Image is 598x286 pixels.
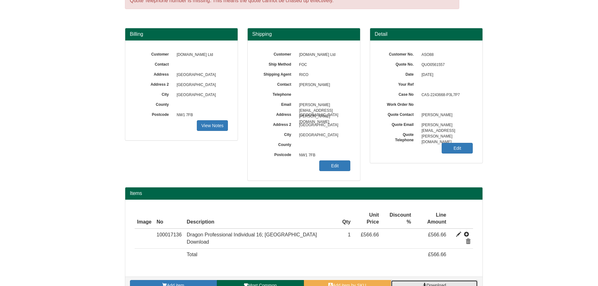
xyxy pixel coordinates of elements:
[135,50,174,57] label: Customer
[296,120,351,130] span: [GEOGRAPHIC_DATA]
[380,50,418,57] label: Customer No.
[130,31,233,37] h3: Billing
[135,110,174,117] label: Postcode
[348,232,351,237] span: 1
[296,50,351,60] span: [DOMAIN_NAME] Ltd
[380,110,418,117] label: Quote Contact
[252,31,355,37] h3: Shipping
[380,70,418,77] label: Date
[381,209,413,229] th: Discount %
[380,100,418,107] label: Work Order No
[257,110,296,117] label: Address
[418,90,473,100] span: CAS-2243668-P3L7P7
[174,70,228,80] span: [GEOGRAPHIC_DATA]
[340,209,353,229] th: Qty
[257,150,296,158] label: Postcode
[375,31,478,37] h3: Detail
[135,90,174,97] label: City
[135,100,174,107] label: County
[135,60,174,67] label: Contact
[184,209,340,229] th: Description
[296,150,351,160] span: NW1 7FB
[154,209,184,229] th: No
[380,90,418,97] label: Case No
[184,249,340,261] td: Total
[135,70,174,77] label: Address
[257,130,296,138] label: City
[296,70,351,80] span: RICO
[380,120,418,127] label: Quote Email
[296,60,351,70] span: FOC
[135,209,154,229] th: Image
[418,110,473,120] span: [PERSON_NAME]
[174,50,228,60] span: [DOMAIN_NAME] Ltd
[130,191,478,196] h2: Items
[428,232,446,237] span: £566.66
[257,100,296,107] label: Email
[353,209,381,229] th: Unit Price
[174,90,228,100] span: [GEOGRAPHIC_DATA]
[257,120,296,127] label: Address 2
[257,60,296,67] label: Ship Method
[418,70,473,80] span: [DATE]
[428,252,446,257] span: £566.66
[257,70,296,77] label: Shipping Agent
[135,80,174,87] label: Address 2
[296,100,351,110] span: [PERSON_NAME][EMAIL_ADDRESS][PERSON_NAME][DOMAIN_NAME]
[174,80,228,90] span: [GEOGRAPHIC_DATA]
[380,60,418,67] label: Quote No.
[187,232,317,245] span: Dragon Professional Individual 16; [GEOGRAPHIC_DATA] Download
[418,120,473,130] span: [PERSON_NAME][EMAIL_ADDRESS][PERSON_NAME][DOMAIN_NAME]
[257,50,296,57] label: Customer
[380,80,418,87] label: Your Ref
[296,80,351,90] span: [PERSON_NAME]
[296,110,351,120] span: [GEOGRAPHIC_DATA]
[296,130,351,140] span: [GEOGRAPHIC_DATA]
[380,130,418,143] label: Quote Telephone
[174,110,228,120] span: NW1 7FB
[442,143,473,154] a: Edit
[257,90,296,97] label: Telephone
[414,209,449,229] th: Line Amount
[319,160,350,171] a: Edit
[418,50,473,60] span: ASO88
[154,229,184,248] td: 100017136
[418,60,473,70] span: QUO0561557
[197,120,228,131] a: View Notes
[257,80,296,87] label: Contact
[257,140,296,148] label: County
[361,232,379,237] span: £566.66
